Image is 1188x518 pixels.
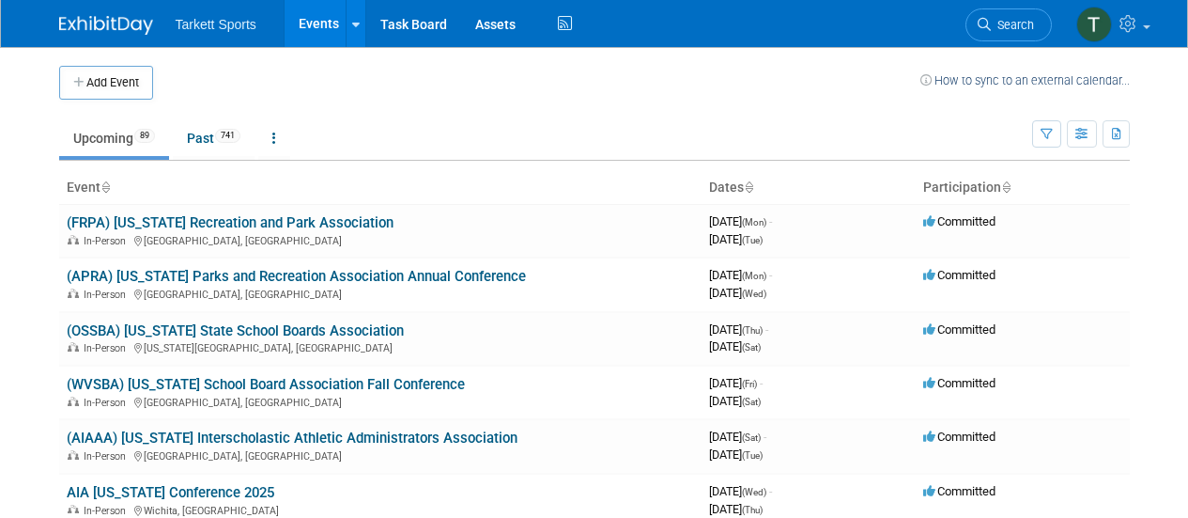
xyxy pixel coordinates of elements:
[709,214,772,228] span: [DATE]
[67,286,694,301] div: [GEOGRAPHIC_DATA], [GEOGRAPHIC_DATA]
[67,394,694,409] div: [GEOGRAPHIC_DATA], [GEOGRAPHIC_DATA]
[1076,7,1112,42] img: Trent Gabbert
[709,322,768,337] span: [DATE]
[68,289,79,298] img: In-Person Event
[923,484,995,498] span: Committed
[173,120,255,156] a: Past741
[765,322,768,337] span: -
[67,268,526,285] a: (APRA) [US_STATE] Parks and Recreation Association Annual Conference
[702,172,916,204] th: Dates
[68,397,79,406] img: In-Person Event
[67,376,465,393] a: (WVSBA) [US_STATE] School Board Association Fall Conference
[84,289,131,301] span: In-Person
[769,214,772,228] span: -
[84,505,131,517] span: In-Person
[923,214,995,228] span: Committed
[215,129,240,143] span: 741
[742,487,766,497] span: (Wed)
[709,502,763,516] span: [DATE]
[709,484,772,498] span: [DATE]
[67,502,694,517] div: Wichita, [GEOGRAPHIC_DATA]
[709,268,772,282] span: [DATE]
[923,322,995,337] span: Committed
[709,339,761,353] span: [DATE]
[84,397,131,409] span: In-Person
[920,73,1130,87] a: How to sync to an external calendar...
[67,430,517,447] a: (AIAAA) [US_STATE] Interscholastic Athletic Administrators Association
[916,172,1130,204] th: Participation
[742,325,763,336] span: (Thu)
[742,397,761,407] span: (Sat)
[991,18,1034,32] span: Search
[769,484,772,498] span: -
[67,322,404,339] a: (OSSBA) [US_STATE] State School Boards Association
[742,342,761,353] span: (Sat)
[742,271,766,281] span: (Mon)
[923,376,995,390] span: Committed
[134,129,155,143] span: 89
[742,289,766,299] span: (Wed)
[709,430,766,444] span: [DATE]
[68,505,79,514] img: In-Person Event
[59,120,169,156] a: Upcoming89
[100,180,110,195] a: Sort by Event Name
[68,342,79,352] img: In-Person Event
[84,235,131,247] span: In-Person
[923,430,995,444] span: Committed
[742,450,763,461] span: (Tue)
[84,342,131,354] span: In-Person
[68,235,79,244] img: In-Person Event
[742,432,761,443] span: (Sat)
[764,430,766,444] span: -
[744,180,753,195] a: Sort by Start Date
[59,16,153,35] img: ExhibitDay
[709,286,766,300] span: [DATE]
[67,214,393,231] a: (FRPA) [US_STATE] Recreation and Park Association
[965,8,1052,41] a: Search
[709,447,763,462] span: [DATE]
[923,268,995,282] span: Committed
[1001,180,1011,195] a: Sort by Participation Type
[769,268,772,282] span: -
[709,394,761,408] span: [DATE]
[84,450,131,463] span: In-Person
[742,379,757,389] span: (Fri)
[67,232,694,247] div: [GEOGRAPHIC_DATA], [GEOGRAPHIC_DATA]
[176,17,256,32] span: Tarkett Sports
[760,376,763,390] span: -
[67,447,694,463] div: [GEOGRAPHIC_DATA], [GEOGRAPHIC_DATA]
[709,232,763,246] span: [DATE]
[67,484,274,501] a: AIA [US_STATE] Conference 2025
[67,339,694,354] div: [US_STATE][GEOGRAPHIC_DATA], [GEOGRAPHIC_DATA]
[742,217,766,228] span: (Mon)
[59,66,153,100] button: Add Event
[709,376,763,390] span: [DATE]
[742,235,763,245] span: (Tue)
[59,172,702,204] th: Event
[68,450,79,460] img: In-Person Event
[742,505,763,515] span: (Thu)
